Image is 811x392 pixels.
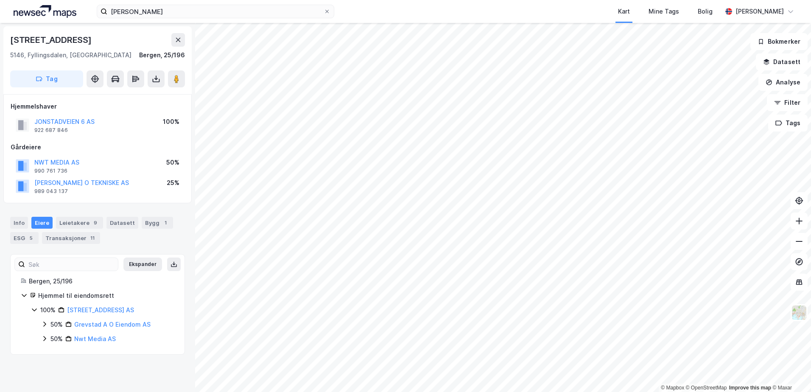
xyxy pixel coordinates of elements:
[123,258,162,271] button: Ekspander
[166,157,179,168] div: 50%
[618,6,630,17] div: Kart
[38,291,174,301] div: Hjemmel til eiendomsrett
[735,6,784,17] div: [PERSON_NAME]
[67,306,134,314] a: [STREET_ADDRESS] AS
[661,385,684,391] a: Mapbox
[649,6,679,17] div: Mine Tags
[142,217,173,229] div: Bygg
[791,305,807,321] img: Z
[107,5,324,18] input: Søk på adresse, matrikkel, gårdeiere, leietakere eller personer
[769,351,811,392] div: Kontrollprogram for chat
[34,168,67,174] div: 990 761 736
[161,218,170,227] div: 1
[698,6,713,17] div: Bolig
[729,385,771,391] a: Improve this map
[50,334,63,344] div: 50%
[106,217,138,229] div: Datasett
[42,232,100,244] div: Transaksjoner
[686,385,727,391] a: OpenStreetMap
[10,217,28,229] div: Info
[139,50,185,60] div: Bergen, 25/196
[40,305,56,315] div: 100%
[10,232,39,244] div: ESG
[56,217,103,229] div: Leietakere
[768,115,808,132] button: Tags
[163,117,179,127] div: 100%
[34,188,68,195] div: 989 043 137
[29,276,174,286] div: Bergen, 25/196
[31,217,53,229] div: Eiere
[74,321,151,328] a: Grevstad A O Eiendom AS
[34,127,68,134] div: 922 687 846
[10,70,83,87] button: Tag
[11,101,185,112] div: Hjemmelshaver
[10,50,131,60] div: 5146, Fyllingsdalen, [GEOGRAPHIC_DATA]
[14,5,76,18] img: logo.a4113a55bc3d86da70a041830d287a7e.svg
[750,33,808,50] button: Bokmerker
[10,33,93,47] div: [STREET_ADDRESS]
[758,74,808,91] button: Analyse
[91,218,100,227] div: 9
[11,142,185,152] div: Gårdeiere
[25,258,118,271] input: Søk
[27,234,35,242] div: 5
[769,351,811,392] iframe: Chat Widget
[74,335,116,342] a: Nwt Media AS
[50,319,63,330] div: 50%
[88,234,97,242] div: 11
[767,94,808,111] button: Filter
[167,178,179,188] div: 25%
[756,53,808,70] button: Datasett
